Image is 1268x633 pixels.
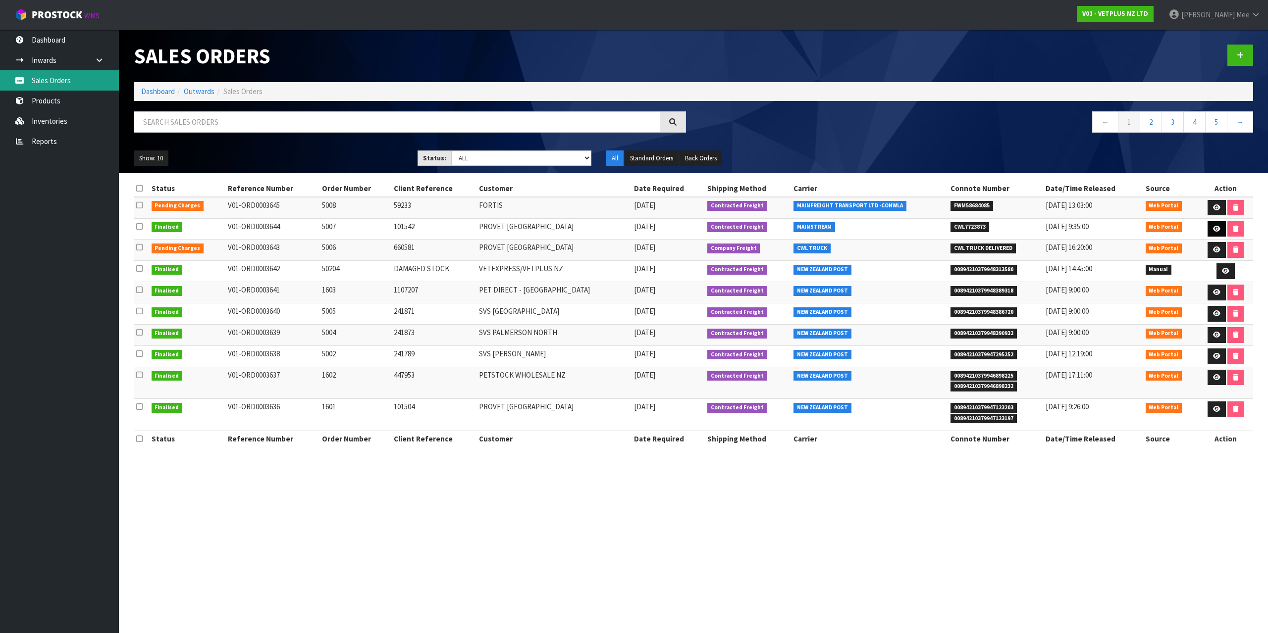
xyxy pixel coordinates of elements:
span: [DATE] 9:35:00 [1046,222,1089,231]
th: Reference Number [225,181,319,196]
span: CWL7723873 [951,222,989,232]
span: [DATE] [634,222,655,231]
td: V01-ORD0003639 [225,325,319,346]
span: [DATE] 9:00:00 [1046,328,1089,337]
th: Status [149,181,225,196]
td: 241873 [391,325,476,346]
th: Action [1198,181,1253,196]
th: Source [1143,431,1198,446]
span: Pending Charges [152,201,204,211]
span: Web Portal [1146,286,1182,296]
td: 5005 [319,303,392,325]
span: 00894210379948390932 [951,329,1017,339]
td: 5006 [319,240,392,261]
td: V01-ORD0003645 [225,197,319,218]
td: 241789 [391,346,476,367]
th: Customer [476,431,631,446]
span: NEW ZEALAND POST [793,286,851,296]
td: V01-ORD0003637 [225,367,319,398]
td: 1107207 [391,282,476,303]
a: 5 [1205,111,1227,133]
th: Date/Time Released [1043,431,1143,446]
a: 4 [1183,111,1206,133]
th: Action [1198,431,1253,446]
img: cube-alt.png [15,8,27,21]
span: 00894210379947295252 [951,350,1017,360]
span: Contracted Freight [707,329,767,339]
td: PROVET [GEOGRAPHIC_DATA] [476,240,631,261]
td: 50204 [319,261,392,282]
td: 101504 [391,399,476,431]
th: Customer [476,181,631,196]
span: NEW ZEALAND POST [793,307,851,317]
span: [DATE] [634,264,655,273]
button: All [606,150,624,166]
a: Outwards [184,87,214,96]
td: DAMAGED STOCK [391,261,476,282]
span: [DATE] 13:03:00 [1046,200,1092,210]
td: 1601 [319,399,392,431]
td: 5008 [319,197,392,218]
span: Contracted Freight [707,350,767,360]
span: Web Portal [1146,201,1182,211]
td: 5002 [319,346,392,367]
span: Web Portal [1146,222,1182,232]
td: V01-ORD0003642 [225,261,319,282]
span: Web Portal [1146,329,1182,339]
td: 1602 [319,367,392,398]
span: Web Portal [1146,403,1182,413]
td: V01-ORD0003636 [225,399,319,431]
span: MAINFREIGHT TRANSPORT LTD -CONWLA [793,201,906,211]
span: [DATE] 14:45:00 [1046,264,1092,273]
span: Finalised [152,403,183,413]
span: Contracted Freight [707,222,767,232]
span: 00894210379948313580 [951,265,1017,275]
span: Finalised [152,265,183,275]
td: SVS PALMERSON NORTH [476,325,631,346]
td: V01-ORD0003643 [225,240,319,261]
td: V01-ORD0003641 [225,282,319,303]
small: WMS [84,11,100,20]
span: 00894210379947123197 [951,414,1017,424]
a: ← [1092,111,1118,133]
td: FORTIS [476,197,631,218]
span: NEW ZEALAND POST [793,350,851,360]
th: Source [1143,181,1198,196]
th: Connote Number [948,181,1043,196]
span: [DATE] 12:19:00 [1046,349,1092,358]
span: NEW ZEALAND POST [793,371,851,381]
span: CWL TRUCK [793,243,831,253]
th: Shipping Method [705,431,791,446]
span: 00894210379947123203 [951,403,1017,413]
a: → [1227,111,1253,133]
a: Dashboard [141,87,175,96]
span: Finalised [152,371,183,381]
button: Back Orders [680,150,722,166]
span: Finalised [152,350,183,360]
th: Date Required [632,181,705,196]
span: Company Freight [707,243,760,253]
a: 1 [1118,111,1140,133]
span: [DATE] [634,370,655,380]
span: ProStock [32,8,82,21]
span: NEW ZEALAND POST [793,265,851,275]
span: Contracted Freight [707,286,767,296]
td: SVS [GEOGRAPHIC_DATA] [476,303,631,325]
th: Client Reference [391,181,476,196]
span: Web Portal [1146,371,1182,381]
button: Standard Orders [625,150,679,166]
strong: Status: [423,154,446,162]
span: [PERSON_NAME] [1181,10,1235,19]
span: 00894210379946898232 [951,382,1017,391]
span: 00894210379946898225 [951,371,1017,381]
a: 3 [1162,111,1184,133]
span: Finalised [152,286,183,296]
span: NEW ZEALAND POST [793,329,851,339]
span: NEW ZEALAND POST [793,403,851,413]
td: V01-ORD0003638 [225,346,319,367]
span: Web Portal [1146,243,1182,253]
span: Finalised [152,222,183,232]
td: PROVET [GEOGRAPHIC_DATA] [476,218,631,240]
td: 1603 [319,282,392,303]
a: 2 [1140,111,1162,133]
